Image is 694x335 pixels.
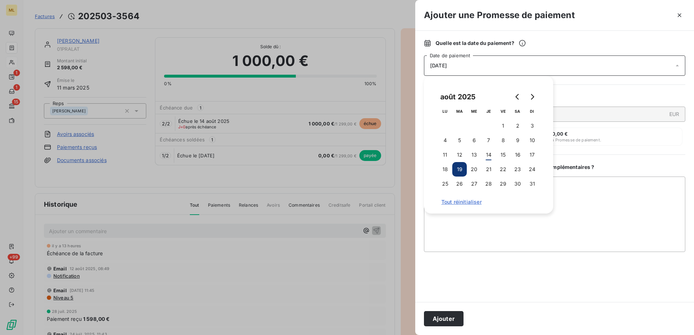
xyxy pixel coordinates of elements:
[452,162,467,177] button: 19
[510,119,525,133] button: 2
[525,90,539,104] button: Go to next month
[452,177,467,191] button: 26
[438,133,452,148] button: 4
[510,177,525,191] button: 30
[424,311,464,326] button: Ajouter
[510,148,525,162] button: 16
[467,162,481,177] button: 20
[452,104,467,119] th: mardi
[430,63,447,69] span: [DATE]
[496,177,510,191] button: 29
[438,162,452,177] button: 18
[467,104,481,119] th: mercredi
[436,40,526,47] span: Quelle est la date du paiement ?
[481,104,496,119] th: jeudi
[496,104,510,119] th: vendredi
[481,133,496,148] button: 7
[467,133,481,148] button: 6
[438,148,452,162] button: 11
[525,148,539,162] button: 17
[481,162,496,177] button: 21
[496,162,510,177] button: 22
[525,104,539,119] th: dimanche
[510,104,525,119] th: samedi
[441,199,536,205] span: Tout réinitialiser
[496,148,510,162] button: 15
[481,177,496,191] button: 28
[525,177,539,191] button: 31
[496,133,510,148] button: 8
[467,177,481,191] button: 27
[467,148,481,162] button: 13
[481,148,496,162] button: 14
[525,119,539,133] button: 3
[669,310,687,328] iframe: Intercom live chat
[510,90,525,104] button: Go to previous month
[552,131,568,137] span: 0,00 €
[525,162,539,177] button: 24
[496,119,510,133] button: 1
[452,148,467,162] button: 12
[424,9,575,22] h3: Ajouter une Promesse de paiement
[510,133,525,148] button: 9
[438,104,452,119] th: lundi
[452,133,467,148] button: 5
[438,177,452,191] button: 25
[525,133,539,148] button: 10
[438,91,478,103] div: août 2025
[510,162,525,177] button: 23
